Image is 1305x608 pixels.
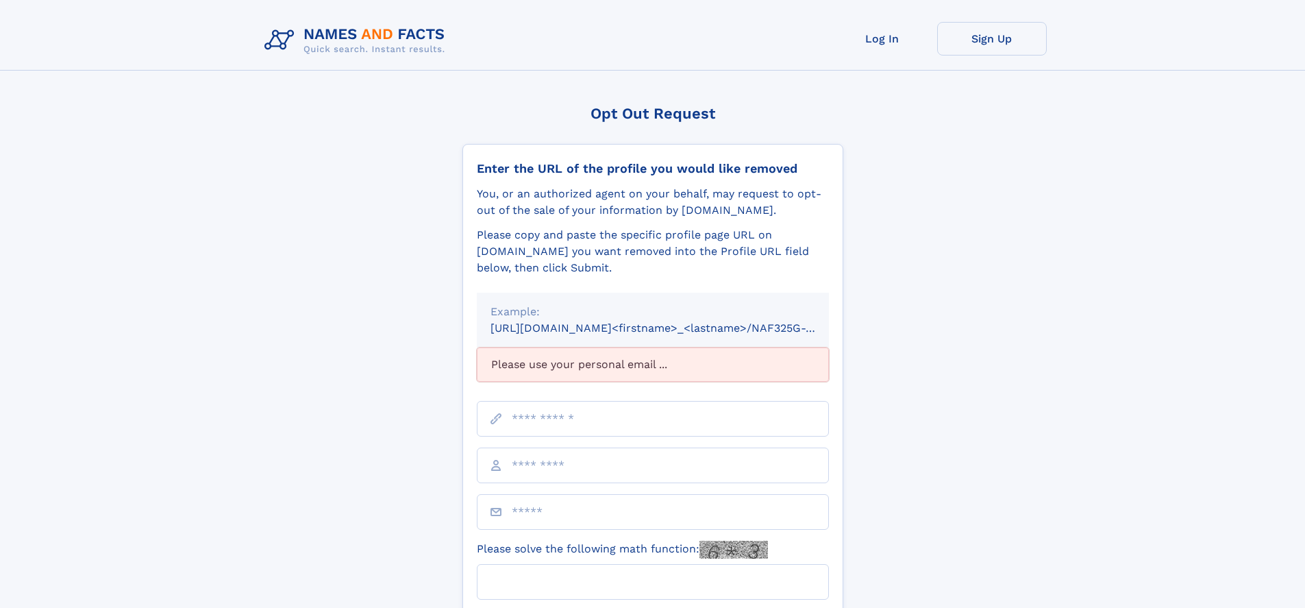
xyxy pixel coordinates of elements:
div: You, or an authorized agent on your behalf, may request to opt-out of the sale of your informatio... [477,186,829,219]
div: Example: [490,304,815,320]
a: Sign Up [937,22,1047,56]
label: Please solve the following math function: [477,541,768,559]
small: [URL][DOMAIN_NAME]<firstname>_<lastname>/NAF325G-xxxxxxxx [490,321,855,335]
div: Please copy and paste the specific profile page URL on [DOMAIN_NAME] you want removed into the Pr... [477,227,829,276]
div: Opt Out Request [462,105,843,122]
div: Please use your personal email ... [477,348,829,382]
img: Logo Names and Facts [259,22,456,59]
a: Log In [828,22,937,56]
div: Enter the URL of the profile you would like removed [477,161,829,176]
